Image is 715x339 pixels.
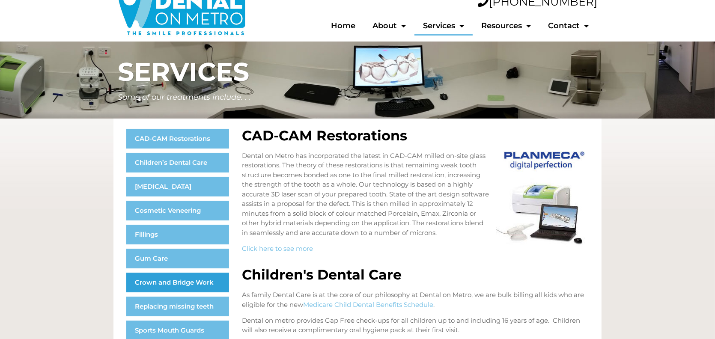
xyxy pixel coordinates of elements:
a: About [364,16,414,36]
nav: Menu [254,16,597,36]
a: CAD-CAM Restorations [126,129,229,149]
a: Contact [539,16,597,36]
a: Children’s Dental Care [126,153,229,172]
h2: Children's Dental Care [242,268,589,282]
a: Replacing missing teeth [126,297,229,316]
a: Gum Care [126,249,229,268]
h2: CAD-CAM Restorations [242,129,589,143]
a: Fillings [126,225,229,244]
p: Dental on Metro has incorporated the latest in CAD-CAM milled on-site glass restorations. The the... [242,151,589,238]
a: Medicare Child Dental Benefits Schedule [303,300,433,309]
p: Dental on metro provides Gap Free check-ups for all children up to and including 16 years of age.... [242,316,589,335]
h5: Some of our treatments include. . . [118,93,597,101]
a: Cosmetic Veneering [126,201,229,220]
a: Crown and Bridge Work [126,273,229,292]
a: Resources [473,16,539,36]
a: Home [322,16,364,36]
h1: SERVICES [118,59,597,85]
a: Click here to see more [242,244,313,253]
a: Services [414,16,473,36]
a: [MEDICAL_DATA] [126,177,229,196]
p: As family Dental Care is at the core of our philosophy at Dental on Metro, we are bulk billing al... [242,290,589,309]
